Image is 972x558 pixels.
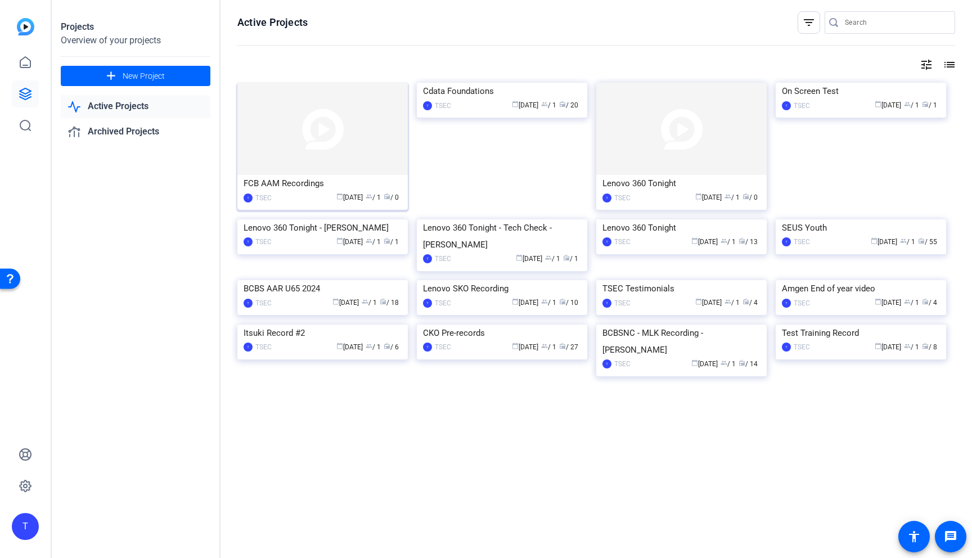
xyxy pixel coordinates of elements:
[875,101,881,107] span: calendar_today
[782,83,940,100] div: On Screen Test
[336,193,363,201] span: [DATE]
[602,175,760,192] div: Lenovo 360 Tonight
[559,298,566,305] span: radio
[904,101,919,109] span: / 1
[512,101,538,109] span: [DATE]
[123,70,165,82] span: New Project
[782,343,791,352] div: T
[512,101,519,107] span: calendar_today
[380,298,386,305] span: radio
[871,238,897,246] span: [DATE]
[366,343,372,349] span: group
[922,298,929,305] span: radio
[384,193,399,201] span: / 0
[875,343,901,351] span: [DATE]
[691,238,718,246] span: [DATE]
[423,254,432,263] div: T
[904,343,919,351] span: / 1
[545,254,552,261] span: group
[244,299,253,308] div: T
[721,360,736,368] span: / 1
[559,101,578,109] span: / 20
[845,16,946,29] input: Search
[237,16,308,29] h1: Active Projects
[541,101,548,107] span: group
[742,298,749,305] span: radio
[384,238,399,246] span: / 1
[742,299,758,307] span: / 4
[12,513,39,540] div: T
[336,238,363,246] span: [DATE]
[602,359,611,368] div: T
[559,101,566,107] span: radio
[742,193,749,200] span: radio
[244,325,402,341] div: Itsuki Record #2
[512,343,538,351] span: [DATE]
[614,298,631,309] div: TSEC
[366,238,381,246] span: / 1
[900,238,915,246] span: / 1
[255,192,272,204] div: TSEC
[724,298,731,305] span: group
[875,298,881,305] span: calendar_today
[423,299,432,308] div: T
[614,192,631,204] div: TSEC
[244,343,253,352] div: T
[739,237,745,244] span: radio
[602,280,760,297] div: TSEC Testimonials
[541,298,548,305] span: group
[942,58,955,71] mat-icon: list
[602,237,611,246] div: T
[782,101,791,110] div: T
[332,299,359,307] span: [DATE]
[904,343,911,349] span: group
[61,95,210,118] a: Active Projects
[782,325,940,341] div: Test Training Record
[918,238,937,246] span: / 55
[695,299,722,307] span: [DATE]
[423,219,581,253] div: Lenovo 360 Tonight - Tech Check - [PERSON_NAME]
[922,343,929,349] span: radio
[918,237,925,244] span: radio
[384,343,390,349] span: radio
[435,341,451,353] div: TSEC
[614,236,631,247] div: TSEC
[802,16,816,29] mat-icon: filter_list
[782,299,791,308] div: T
[541,299,556,307] span: / 1
[366,237,372,244] span: group
[602,193,611,202] div: T
[332,298,339,305] span: calendar_today
[435,100,451,111] div: TSEC
[794,100,810,111] div: TSEC
[794,236,810,247] div: TSEC
[384,343,399,351] span: / 6
[602,219,760,236] div: Lenovo 360 Tonight
[541,343,548,349] span: group
[516,254,523,261] span: calendar_today
[380,299,399,307] span: / 18
[695,193,702,200] span: calendar_today
[695,298,702,305] span: calendar_today
[900,237,907,244] span: group
[61,66,210,86] button: New Project
[724,193,740,201] span: / 1
[61,20,210,34] div: Projects
[366,193,372,200] span: group
[782,280,940,297] div: Amgen End of year video
[904,101,911,107] span: group
[255,298,272,309] div: TSEC
[794,298,810,309] div: TSEC
[244,237,253,246] div: T
[904,298,911,305] span: group
[559,343,578,351] span: / 27
[17,18,34,35] img: blue-gradient.svg
[255,236,272,247] div: TSEC
[782,237,791,246] div: T
[724,193,731,200] span: group
[944,530,957,543] mat-icon: message
[362,299,377,307] span: / 1
[255,341,272,353] div: TSEC
[782,219,940,236] div: SEUS Youth
[739,359,745,366] span: radio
